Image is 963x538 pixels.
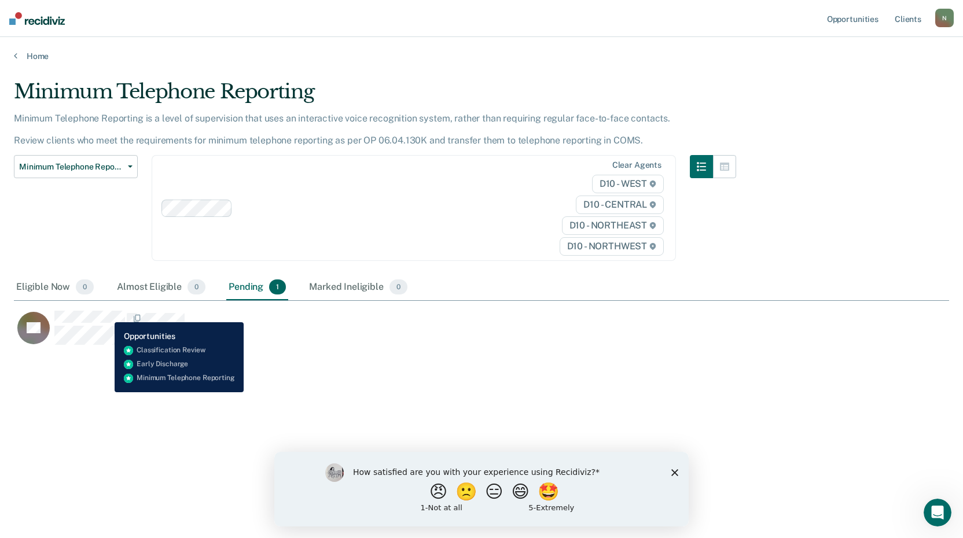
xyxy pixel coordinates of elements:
div: Marked Ineligible0 [307,275,410,300]
div: Eligible Now0 [14,275,96,300]
span: 0 [389,279,407,294]
div: Clear agents [612,160,661,170]
div: Almost Eligible0 [115,275,208,300]
div: Pending1 [226,275,288,300]
span: 0 [76,279,94,294]
span: D10 - NORTHWEST [560,237,664,256]
span: D10 - NORTHEAST [562,216,664,235]
button: N [935,9,954,27]
span: D10 - WEST [592,175,664,193]
iframe: Intercom live chat [924,499,951,526]
a: Home [14,51,949,61]
iframe: Survey by Kim from Recidiviz [274,452,689,526]
div: CaseloadOpportunityCell-0724031 [14,310,832,356]
span: 0 [188,279,205,294]
img: Recidiviz [9,12,65,25]
span: D10 - CENTRAL [576,196,664,214]
div: Minimum Telephone Reporting [14,80,736,113]
span: Minimum Telephone Reporting [19,162,123,172]
span: 1 [269,279,286,294]
button: Minimum Telephone Reporting [14,155,138,178]
p: Minimum Telephone Reporting is a level of supervision that uses an interactive voice recognition ... [14,113,670,146]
